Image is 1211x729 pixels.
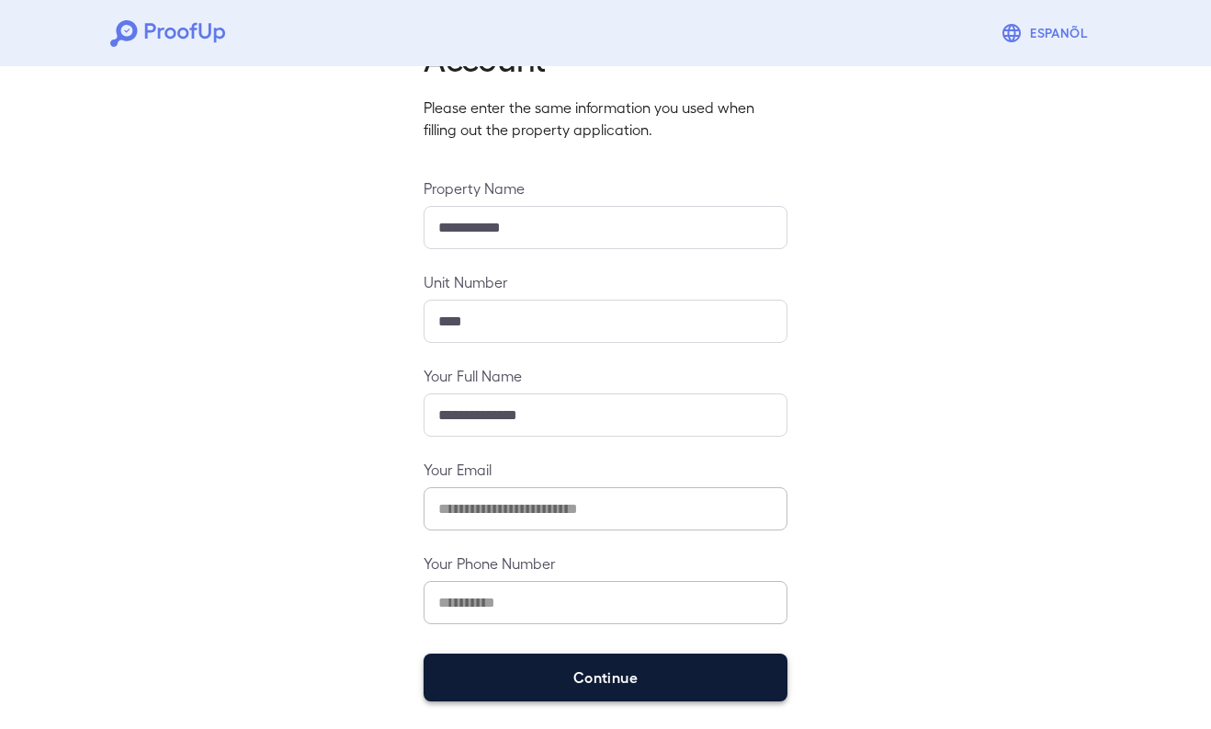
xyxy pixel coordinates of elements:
label: Property Name [424,177,787,199]
label: Unit Number [424,271,787,292]
p: Please enter the same information you used when filling out the property application. [424,97,787,141]
button: Espanõl [993,15,1101,51]
button: Continue [424,654,787,701]
label: Your Full Name [424,365,787,386]
label: Your Phone Number [424,552,787,574]
label: Your Email [424,459,787,480]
